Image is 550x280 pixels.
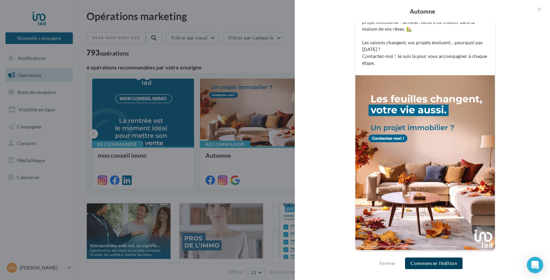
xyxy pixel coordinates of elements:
button: Fermer [377,259,399,267]
div: Open Intercom Messenger [527,257,543,273]
div: Automne [306,8,539,14]
div: La prévisualisation est non-contractuelle [355,250,495,259]
button: Commencer l'édition [405,258,463,269]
